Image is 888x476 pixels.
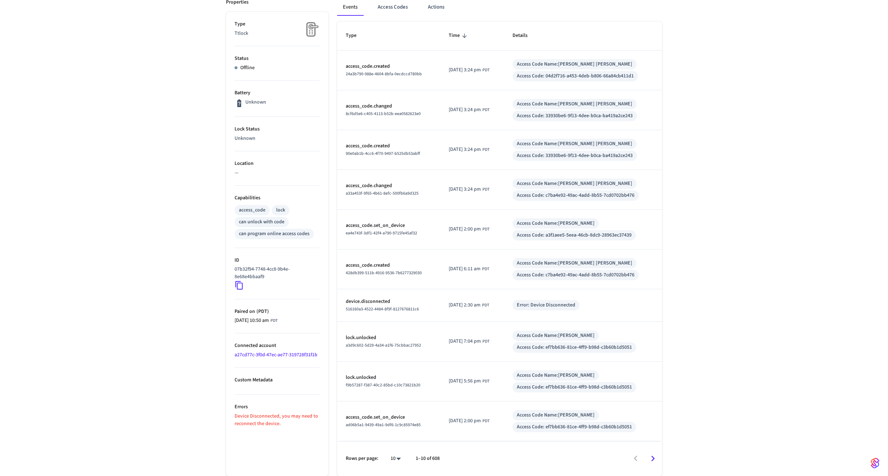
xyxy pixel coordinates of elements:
[449,301,489,309] div: America/Los_Angeles
[346,182,431,190] p: access_code.changed
[346,222,431,229] p: access_code.set_on_device
[346,374,431,381] p: lock.unlocked
[235,160,320,167] p: Location
[346,298,431,305] p: device.disconnected
[346,334,431,342] p: lock.unlocked
[449,30,469,41] span: Time
[482,186,490,193] span: PDT
[346,30,366,41] span: Type
[449,417,490,425] div: America/Los_Angeles
[346,414,431,421] p: access_code.set_on_device
[346,142,431,150] p: access_code.created
[482,226,490,233] span: PDT
[482,67,490,73] span: PDT
[449,146,490,153] div: America/Los_Angeles
[346,422,421,428] span: ad06b5a1-9439-49a1-9df6-1c9c85974e85
[449,417,481,425] span: [DATE] 2:00 pm
[235,342,320,349] p: Connected account
[482,147,490,153] span: PDT
[235,351,317,358] a: a27cd77c-3f0d-47ec-ae77-319728f31f1b
[346,151,420,157] span: 90e0ab1b-4cc6-4f70-9497-b525db53abff
[235,135,320,142] p: Unknown
[517,180,632,187] div: Access Code Name: [PERSON_NAME] [PERSON_NAME]
[346,270,422,276] span: 428db399-511b-4916-9536-7b6277329030
[276,206,285,214] div: lock
[449,106,490,114] div: America/Los_Angeles
[235,30,320,37] p: Ttlock
[517,61,632,68] div: Access Code Name: [PERSON_NAME] [PERSON_NAME]
[346,190,419,196] span: a33a453f-9f65-4b61-8efc-500fb6a9d325
[235,317,278,324] div: America/Los_Angeles
[517,384,632,391] div: Access Code: ef7bb636-81ce-4ff9-b98d-c3b60b1d5051
[346,455,378,462] p: Rows per page:
[517,372,595,379] div: Access Code Name: [PERSON_NAME]
[235,125,320,133] p: Lock Status
[517,260,632,267] div: Access Code Name: [PERSON_NAME] [PERSON_NAME]
[517,271,634,279] div: Access Code: c7ba4e92-49ac-4add-8b55-7cd0702bb476
[449,106,481,114] span: [DATE] 3:24 pm
[337,22,662,441] table: sticky table
[449,338,481,345] span: [DATE] 7:04 pm
[517,344,632,351] div: Access Code: ef7bb636-81ce-4ff9-b98d-c3b60b1d5051
[235,194,320,202] p: Capabilities
[449,146,481,153] span: [DATE] 3:24 pm
[235,169,320,177] p: —
[346,382,420,388] span: f9b57287-f387-40c2-85bd-c10c73821b20
[517,112,633,120] div: Access Code: 33930be6-9f13-4dee-b0ca-ba419a2ce243
[449,338,490,345] div: America/Los_Angeles
[346,71,422,77] span: 24a3b790-988e-4604-8bfa-0ecdccd780bb
[449,377,481,385] span: [DATE] 5:56 pm
[235,308,320,315] p: Paired on
[346,111,421,117] span: 8cf6d5e6-c405-4113-b52b-eea0582623e0
[517,232,632,239] div: Access Code: a3f1aee5-5eea-46cb-8dc9-28963ec37439
[239,230,310,238] div: can program online access codes
[346,342,421,348] span: a3d9c602-5d29-4a34-a1f6-75cbbac27952
[346,306,419,312] span: 516160a3-4522-4484-8f9f-8127676811c6
[449,225,490,233] div: America/Los_Angeles
[387,453,404,464] div: 10
[449,377,490,385] div: America/Los_Angeles
[517,152,633,160] div: Access Code: 33930be6-9f13-4dee-b0ca-ba419a2ce243
[235,89,320,97] p: Battery
[449,66,481,74] span: [DATE] 3:24 pm
[482,266,489,272] span: PDT
[517,301,575,309] div: Error: Device Disconnected
[235,376,320,384] p: Custom Metadata
[482,107,490,113] span: PDT
[482,378,490,385] span: PDT
[302,20,320,38] img: Placeholder Lock Image
[482,302,489,309] span: PDT
[240,64,255,72] p: Offline
[449,225,481,233] span: [DATE] 2:00 pm
[270,318,278,324] span: PDT
[449,265,481,273] span: [DATE] 6:11 am
[517,72,634,80] div: Access Code: 04d2f716-a453-4deb-b806-66a84cb411d1
[449,301,481,309] span: [DATE] 2:30 am
[235,55,320,62] p: Status
[235,266,317,281] p: 07b32f94-7748-4cc8-9b4e-8e68e4bbaaf9
[235,317,269,324] span: [DATE] 10:50 am
[449,186,481,193] span: [DATE] 3:24 pm
[517,192,634,199] div: Access Code: c7ba4e92-49ac-4add-8b55-7cd0702bb476
[255,308,269,315] span: ( PDT )
[235,403,320,411] p: Errors
[517,140,632,148] div: Access Code Name: [PERSON_NAME] [PERSON_NAME]
[235,257,320,264] p: ID
[235,20,320,28] p: Type
[239,218,284,226] div: can unlock with code
[239,206,265,214] div: access_code
[346,262,431,269] p: access_code.created
[449,265,489,273] div: America/Los_Angeles
[644,450,661,467] button: Go to next page
[517,332,595,339] div: Access Code Name: [PERSON_NAME]
[482,338,490,345] span: PDT
[517,220,595,227] div: Access Code Name: [PERSON_NAME]
[449,66,490,74] div: America/Los_Angeles
[513,30,537,41] span: Details
[346,230,417,236] span: ea4e743f-3df1-42f4-a790-9715fe45af32
[482,418,490,424] span: PDT
[235,413,320,428] p: Device Disconnected, you may need to reconnect the device.
[517,423,632,431] div: Access Code: ef7bb636-81ce-4ff9-b98d-c3b60b1d5051
[871,457,879,469] img: SeamLogoGradient.69752ec5.svg
[449,186,490,193] div: America/Los_Angeles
